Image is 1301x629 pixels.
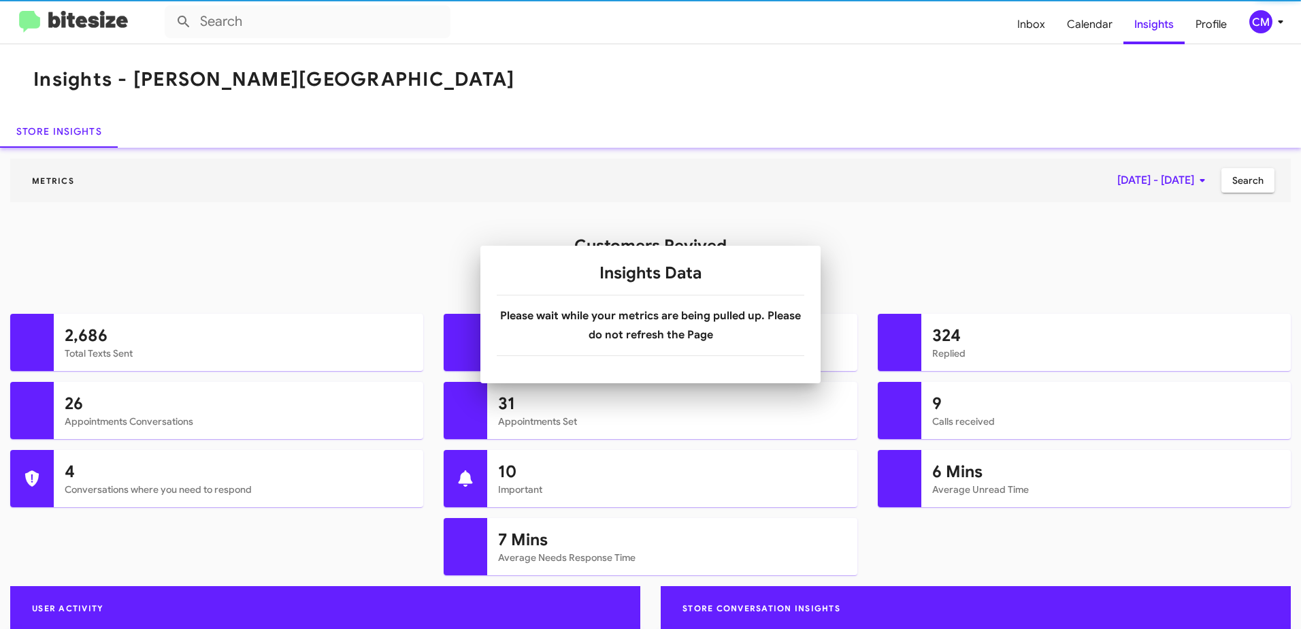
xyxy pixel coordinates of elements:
[498,483,846,496] mat-card-subtitle: Important
[932,461,1280,483] h1: 6 Mins
[65,461,412,483] h1: 4
[65,393,412,415] h1: 26
[65,325,412,346] h1: 2,686
[1117,168,1211,193] span: [DATE] - [DATE]
[498,551,846,564] mat-card-subtitle: Average Needs Response Time
[500,309,801,342] b: Please wait while your metrics are being pulled up. Please do not refresh the Page
[498,529,846,551] h1: 7 Mins
[21,176,85,186] span: Metrics
[165,5,450,38] input: Search
[932,483,1280,496] mat-card-subtitle: Average Unread Time
[672,603,851,613] span: Store Conversation Insights
[932,393,1280,415] h1: 9
[1232,168,1264,193] span: Search
[65,483,412,496] mat-card-subtitle: Conversations where you need to respond
[498,461,846,483] h1: 10
[1185,5,1238,44] span: Profile
[1249,10,1272,33] div: CM
[33,69,514,91] h1: Insights - [PERSON_NAME][GEOGRAPHIC_DATA]
[932,325,1280,346] h1: 324
[498,415,846,428] mat-card-subtitle: Appointments Set
[932,346,1280,360] mat-card-subtitle: Replied
[932,415,1280,428] mat-card-subtitle: Calls received
[498,393,846,415] h1: 31
[1056,5,1123,44] span: Calendar
[1006,5,1056,44] span: Inbox
[65,415,412,428] mat-card-subtitle: Appointments Conversations
[497,262,804,284] h1: Insights Data
[65,346,412,360] mat-card-subtitle: Total Texts Sent
[1123,5,1185,44] span: Insights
